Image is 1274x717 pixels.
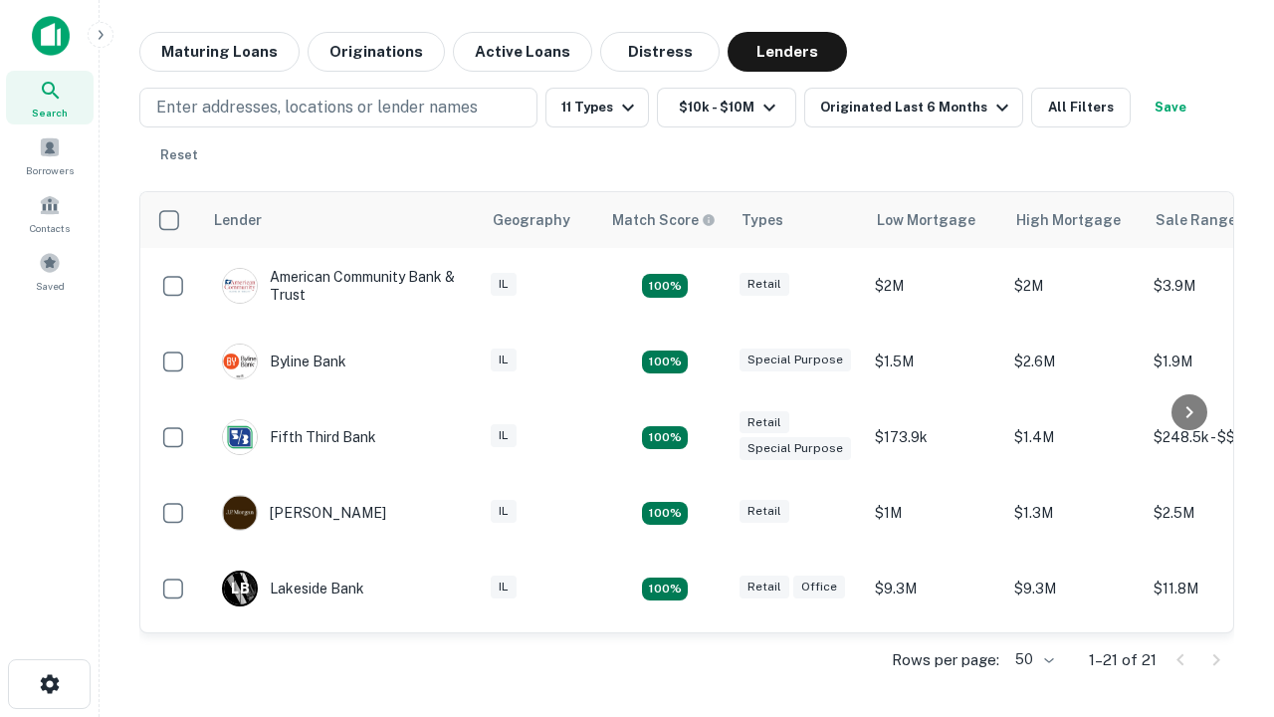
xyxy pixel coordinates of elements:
div: IL [491,576,517,598]
th: High Mortgage [1004,192,1144,248]
div: IL [491,500,517,523]
div: American Community Bank & Trust [222,268,461,304]
div: Office [793,576,845,598]
div: Lakeside Bank [222,571,364,606]
div: Matching Properties: 2, hasApolloMatch: undefined [642,426,688,450]
img: capitalize-icon.png [32,16,70,56]
td: $2M [1004,248,1144,324]
button: Save your search to get updates of matches that match your search criteria. [1139,88,1202,127]
img: picture [223,269,257,303]
p: Enter addresses, locations or lender names [156,96,478,119]
button: 11 Types [545,88,649,127]
button: Originated Last 6 Months [804,88,1023,127]
div: Special Purpose [740,437,851,460]
th: Low Mortgage [865,192,1004,248]
div: Fifth Third Bank [222,419,376,455]
div: Capitalize uses an advanced AI algorithm to match your search with the best lender. The match sco... [612,209,716,231]
div: Sale Range [1156,208,1236,232]
div: Retail [740,500,789,523]
a: Saved [6,244,94,298]
div: IL [491,424,517,447]
button: Lenders [728,32,847,72]
div: Matching Properties: 3, hasApolloMatch: undefined [642,578,688,601]
button: Reset [147,135,211,175]
div: Lender [214,208,262,232]
button: Originations [308,32,445,72]
button: Enter addresses, locations or lender names [139,88,537,127]
td: $173.9k [865,399,1004,475]
a: Contacts [6,186,94,240]
img: picture [223,345,257,378]
div: 50 [1007,645,1057,674]
button: Distress [600,32,720,72]
a: Borrowers [6,128,94,182]
div: Geography [493,208,570,232]
button: $10k - $10M [657,88,796,127]
td: $1M [865,475,1004,551]
td: $7M [1004,626,1144,702]
td: $9.3M [865,551,1004,626]
div: Matching Properties: 3, hasApolloMatch: undefined [642,351,688,374]
button: Active Loans [453,32,592,72]
div: Low Mortgage [877,208,975,232]
div: Types [742,208,783,232]
th: Types [730,192,865,248]
td: $1.4M [1004,399,1144,475]
span: Borrowers [26,162,74,178]
div: Special Purpose [740,349,851,371]
div: IL [491,273,517,296]
p: Rows per page: [892,648,999,672]
span: Contacts [30,220,70,236]
th: Geography [481,192,600,248]
td: $9.3M [1004,551,1144,626]
button: Maturing Loans [139,32,300,72]
iframe: Chat Widget [1174,558,1274,653]
div: Retail [740,576,789,598]
div: Originated Last 6 Months [820,96,1014,119]
td: $1.5M [865,324,1004,399]
td: $2.6M [1004,324,1144,399]
th: Lender [202,192,481,248]
p: L B [231,579,249,599]
p: 1–21 of 21 [1089,648,1157,672]
div: Matching Properties: 2, hasApolloMatch: undefined [642,502,688,526]
div: Retail [740,411,789,434]
button: All Filters [1031,88,1131,127]
span: Saved [36,278,65,294]
div: Retail [740,273,789,296]
td: $1.3M [1004,475,1144,551]
a: Search [6,71,94,124]
th: Capitalize uses an advanced AI algorithm to match your search with the best lender. The match sco... [600,192,730,248]
h6: Match Score [612,209,712,231]
div: [PERSON_NAME] [222,495,386,531]
div: IL [491,349,517,371]
td: $2M [865,248,1004,324]
img: picture [223,496,257,530]
img: picture [223,420,257,454]
div: Matching Properties: 2, hasApolloMatch: undefined [642,274,688,298]
div: Byline Bank [222,344,346,379]
span: Search [32,105,68,120]
div: High Mortgage [1016,208,1121,232]
td: $2.7M [865,626,1004,702]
